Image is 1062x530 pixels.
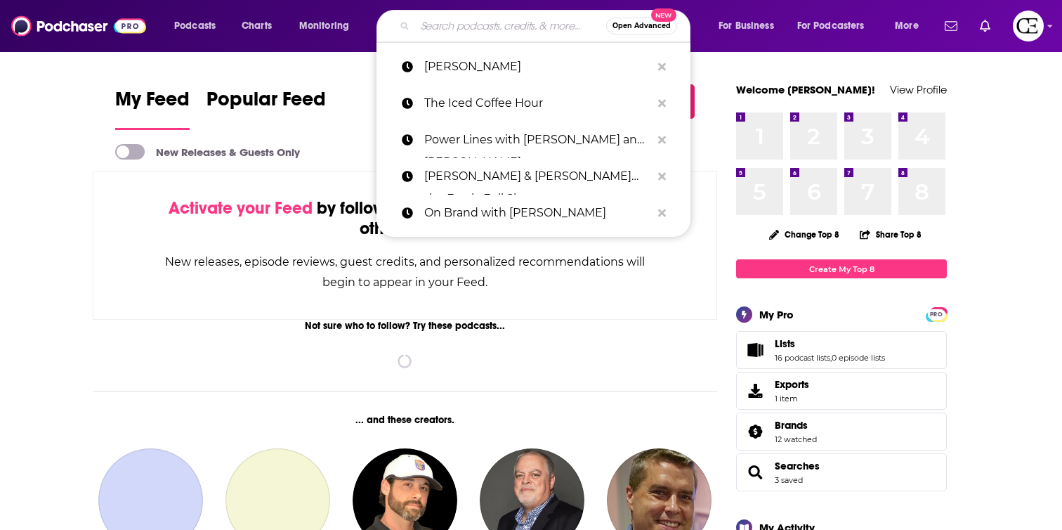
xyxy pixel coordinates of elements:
[169,198,313,219] span: Activate your Feed
[206,87,326,130] a: Popular Feed
[1013,11,1044,41] img: User Profile
[832,353,885,363] a: 0 episode lists
[797,16,865,36] span: For Podcasters
[206,87,326,119] span: Popular Feed
[93,320,717,332] div: Not sure who to follow? Try these podcasts...
[895,16,919,36] span: More
[93,414,717,426] div: ... and these creators.
[775,475,803,485] a: 3 saved
[775,378,809,391] span: Exports
[788,15,885,37] button: open menu
[376,122,690,158] a: Power Lines with [PERSON_NAME] and [PERSON_NAME]
[741,463,769,482] a: Searches
[115,87,190,130] a: My Feed
[974,14,996,38] a: Show notifications dropdown
[424,122,651,158] p: Power Lines with Oliver Darcy and Jon Passantino
[736,83,875,96] a: Welcome [PERSON_NAME]!
[741,340,769,360] a: Lists
[11,13,146,39] img: Podchaser - Follow, Share and Rate Podcasts
[164,198,646,239] div: by following Podcasts, Creators, Lists, and other Users!
[1013,11,1044,41] span: Logged in as cozyearthaudio
[859,221,922,248] button: Share Top 8
[289,15,367,37] button: open menu
[928,309,945,320] span: PRO
[741,381,769,401] span: Exports
[709,15,792,37] button: open menu
[1013,11,1044,41] button: Show profile menu
[775,353,830,363] a: 16 podcast lists
[164,15,234,37] button: open menu
[719,16,774,36] span: For Business
[115,87,190,119] span: My Feed
[606,18,677,34] button: Open AdvancedNew
[939,14,963,38] a: Show notifications dropdown
[736,331,947,369] span: Lists
[736,413,947,451] span: Brands
[885,15,936,37] button: open menu
[174,16,216,36] span: Podcasts
[424,158,651,195] p: Dave & Chuck the Freak: Full Show
[775,460,820,472] a: Searches
[775,337,885,350] a: Lists
[928,309,945,319] a: PRO
[299,16,349,36] span: Monitoring
[775,394,809,403] span: 1 item
[612,22,671,30] span: Open Advanced
[761,226,848,243] button: Change Top 8
[775,434,817,444] a: 12 watched
[376,195,690,231] a: On Brand with [PERSON_NAME]
[775,419,817,432] a: Brands
[830,353,832,363] span: ,
[890,83,947,96] a: View Profile
[424,195,651,231] p: On Brand with Donny Deutsch
[736,259,947,278] a: Create My Top 8
[232,15,280,37] a: Charts
[376,158,690,195] a: [PERSON_NAME] & [PERSON_NAME] the Freak: Full Show
[741,422,769,441] a: Brands
[242,16,272,36] span: Charts
[775,419,808,432] span: Brands
[651,8,676,22] span: New
[736,453,947,491] span: Searches
[376,49,690,85] a: [PERSON_NAME]
[424,49,651,85] p: philip defranco
[424,85,651,122] p: The Iced Coffee Hour
[775,337,795,350] span: Lists
[376,85,690,122] a: The Iced Coffee Hour
[736,372,947,410] a: Exports
[115,144,300,160] a: New Releases & Guests Only
[164,252,646,292] div: New releases, episode reviews, guest credits, and personalized recommendations will begin to appe...
[759,308,794,321] div: My Pro
[415,15,606,37] input: Search podcasts, credits, & more...
[390,10,704,42] div: Search podcasts, credits, & more...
